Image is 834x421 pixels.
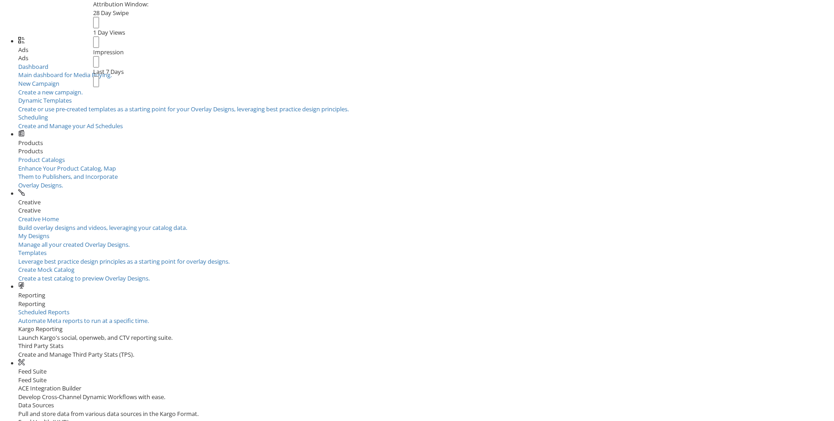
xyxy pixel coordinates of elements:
[18,164,132,190] div: Enhance Your Product Catalog, Map Them to Publishers, and Incorporate Overlay Designs.
[18,232,834,249] a: My DesignsManage all your created Overlay Designs.
[18,274,834,283] div: Create a test catalog to preview Overlay Designs.
[18,325,834,333] div: Kargo Reporting
[18,223,834,232] div: Build overlay designs and videos, leveraging your catalog data.
[93,48,124,56] span: Impression
[93,9,129,17] span: 28 Day Swipe
[18,401,834,410] div: Data Sources
[18,96,834,105] div: Dynamic Templates
[18,198,41,206] span: Creative
[18,88,834,97] div: Create a new campaign.
[18,206,834,215] div: Creative
[18,62,834,79] a: DashboardMain dashboard for Media Buying.
[18,240,834,249] div: Manage all your created Overlay Designs.
[18,249,834,257] div: Templates
[18,139,43,147] span: Products
[18,333,834,342] div: Launch Kargo's social, openweb, and CTV reporting suite.
[18,147,834,156] div: Products
[18,376,834,385] div: Feed Suite
[18,96,834,113] a: Dynamic TemplatesCreate or use pre-created templates as a starting point for your Overlay Designs...
[18,215,834,232] a: Creative HomeBuild overlay designs and videos, leveraging your catalog data.
[18,79,834,88] div: New Campaign
[18,232,834,240] div: My Designs
[18,62,834,71] div: Dashboard
[18,156,132,164] div: Product Catalogs
[93,68,124,76] span: Last 7 Days
[18,265,834,274] div: Create Mock Catalog
[18,113,834,130] a: SchedulingCreate and Manage your Ad Schedules
[18,71,834,79] div: Main dashboard for Media Buying.
[18,46,28,54] span: Ads
[18,410,834,418] div: Pull and store data from various data sources in the Kargo Format.
[18,393,834,401] div: Develop Cross-Channel Dynamic Workflows with ease.
[18,367,47,375] span: Feed Suite
[18,79,834,96] a: New CampaignCreate a new campaign.
[93,28,125,36] span: 1 Day Views
[18,317,834,325] div: Automate Meta reports to run at a specific time.
[18,291,45,299] span: Reporting
[18,113,834,122] div: Scheduling
[18,54,834,62] div: Ads
[18,350,834,359] div: Create and Manage Third Party Stats (TPS).
[18,122,834,130] div: Create and Manage your Ad Schedules
[18,265,834,282] a: Create Mock CatalogCreate a test catalog to preview Overlay Designs.
[18,308,834,325] a: Scheduled ReportsAutomate Meta reports to run at a specific time.
[18,215,834,223] div: Creative Home
[18,257,834,266] div: Leverage best practice design principles as a starting point for overlay designs.
[18,105,834,114] div: Create or use pre-created templates as a starting point for your Overlay Designs, leveraging best...
[18,156,132,189] a: Product CatalogsEnhance Your Product Catalog, Map Them to Publishers, and Incorporate Overlay Des...
[18,308,834,317] div: Scheduled Reports
[18,384,834,393] div: ACE Integration Builder
[18,249,834,265] a: TemplatesLeverage best practice design principles as a starting point for overlay designs.
[18,342,834,350] div: Third Party Stats
[18,300,834,308] div: Reporting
